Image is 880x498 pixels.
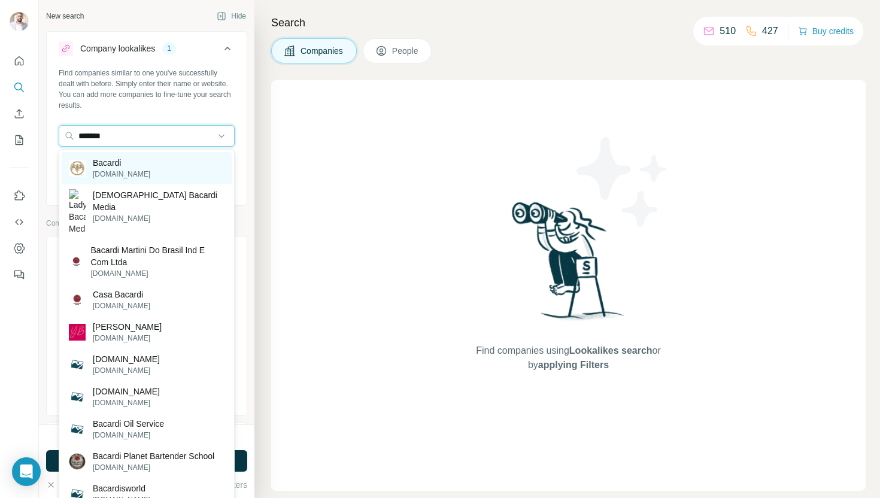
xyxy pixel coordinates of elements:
button: Company lookalikes1 [47,34,247,68]
button: Use Surfe on LinkedIn [10,185,29,207]
button: My lists [10,129,29,151]
p: 427 [762,24,778,38]
button: Run search [46,450,247,472]
p: [DOMAIN_NAME] [93,333,162,344]
img: Surfe Illustration - Woman searching with binoculars [506,199,631,332]
div: Open Intercom Messenger [12,457,41,486]
span: Lookalikes search [569,345,653,356]
p: [DOMAIN_NAME] [93,300,150,311]
button: Clear [46,479,80,491]
p: [DOMAIN_NAME] [93,385,160,397]
p: [DOMAIN_NAME] [93,353,160,365]
div: 1 [162,43,176,54]
p: [DOMAIN_NAME] [93,462,214,473]
p: [DOMAIN_NAME] [93,365,160,376]
span: People [392,45,420,57]
span: applying Filters [538,360,609,370]
button: Quick start [10,50,29,72]
img: Surfe Illustration - Stars [569,128,676,236]
p: [DOMAIN_NAME] [91,268,224,279]
p: Bacardi Oil Service [93,418,164,430]
p: [PERSON_NAME] [93,321,162,333]
div: Company lookalikes [80,42,155,54]
button: Company [47,239,247,272]
p: 510 [720,24,736,38]
p: Casa Bacardi [93,289,150,300]
h4: Search [271,14,866,31]
div: Find companies similar to one you've successfully dealt with before. Simply enter their name or w... [59,68,235,111]
p: [DEMOGRAPHIC_DATA] Bacardi Media [93,189,224,213]
img: Lady Bacardi Media [69,189,86,235]
img: Bacardi [69,160,86,177]
img: Bacardi Planet Bartender School [69,453,86,470]
img: Yolanda Bacardit [69,324,86,341]
p: Company information [46,218,247,229]
p: [DOMAIN_NAME] [93,397,160,408]
span: Companies [301,45,344,57]
img: Casa Bacardi [69,291,86,308]
p: [DOMAIN_NAME] [93,213,224,224]
img: luisadalbertodelcampobacardi.fr [69,356,86,373]
p: [DOMAIN_NAME] [93,430,164,441]
button: Dashboard [10,238,29,259]
button: Enrich CSV [10,103,29,124]
p: [DOMAIN_NAME] [93,169,150,180]
div: New search [46,11,84,22]
button: Hide [208,7,254,25]
button: Feedback [10,264,29,286]
button: Buy credits [798,23,854,40]
img: Avatar [10,12,29,31]
img: bacardibar.de [69,388,86,405]
p: Bacardisworld [93,482,150,494]
img: Bacardi Oil Service [69,421,86,438]
p: Bacardi [93,157,150,169]
span: Find companies using or by [472,344,664,372]
button: Search [10,77,29,98]
p: Bacardi Planet Bartender School [93,450,214,462]
p: Bacardi Martini Do Brasil Ind E Com Ltda [91,244,224,268]
img: Bacardi Martini Do Brasil Ind E Com Ltda [69,254,84,269]
button: Use Surfe API [10,211,29,233]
